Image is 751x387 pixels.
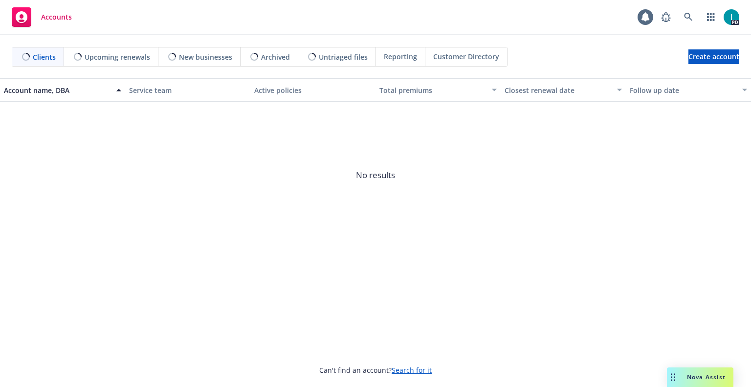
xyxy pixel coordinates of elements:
[179,52,232,62] span: New businesses
[679,7,698,27] a: Search
[701,7,721,27] a: Switch app
[85,52,150,62] span: Upcoming renewals
[375,78,501,102] button: Total premiums
[630,85,736,95] div: Follow up date
[626,78,751,102] button: Follow up date
[667,367,733,387] button: Nova Assist
[687,373,726,381] span: Nova Assist
[41,13,72,21] span: Accounts
[4,85,110,95] div: Account name, DBA
[433,51,499,62] span: Customer Directory
[688,47,739,66] span: Create account
[319,52,368,62] span: Untriaged files
[250,78,375,102] button: Active policies
[501,78,626,102] button: Closest renewal date
[505,85,611,95] div: Closest renewal date
[667,367,679,387] div: Drag to move
[724,9,739,25] img: photo
[8,3,76,31] a: Accounts
[379,85,486,95] div: Total premiums
[261,52,290,62] span: Archived
[656,7,676,27] a: Report a Bug
[129,85,246,95] div: Service team
[319,365,432,375] span: Can't find an account?
[384,51,417,62] span: Reporting
[125,78,250,102] button: Service team
[254,85,372,95] div: Active policies
[33,52,56,62] span: Clients
[688,49,739,64] a: Create account
[392,365,432,375] a: Search for it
